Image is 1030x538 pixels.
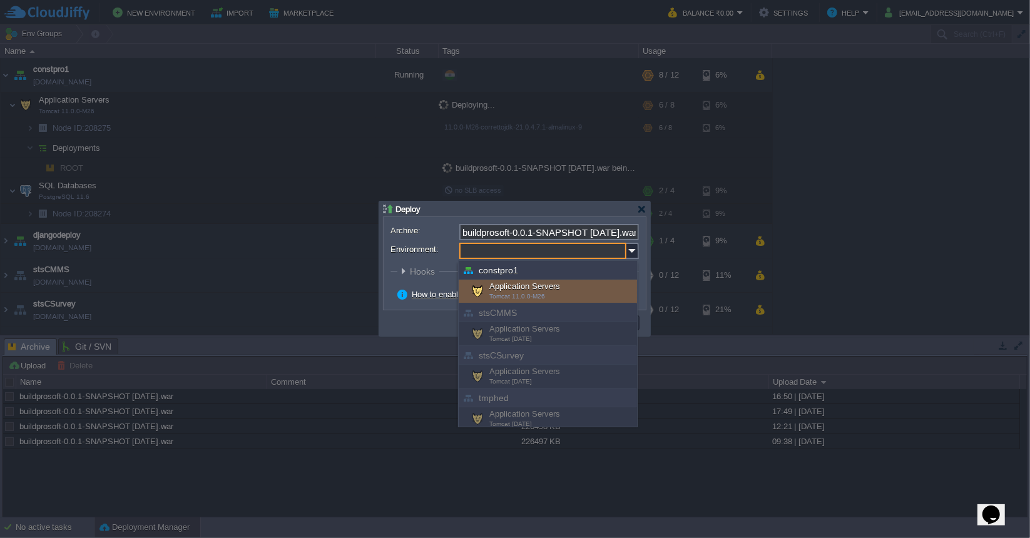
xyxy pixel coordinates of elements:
[459,346,637,365] div: stsCSurvey
[459,280,637,303] div: Application Servers
[395,205,421,214] span: Deploy
[489,420,532,427] span: Tomcat [DATE]
[459,322,637,346] div: Application Servers
[459,261,637,280] div: constpro1
[412,290,562,299] a: How to enable zero-downtime deployment
[459,303,637,322] div: stsCMMS
[459,407,637,431] div: Application Servers
[390,224,458,237] label: Archive:
[977,488,1017,525] iframe: chat widget
[489,293,545,300] span: Tomcat 11.0.0-M26
[489,378,532,385] span: Tomcat [DATE]
[489,335,532,342] span: Tomcat [DATE]
[459,365,637,388] div: Application Servers
[410,266,438,277] span: Hooks
[390,243,458,256] label: Environment:
[459,388,637,407] div: tmphed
